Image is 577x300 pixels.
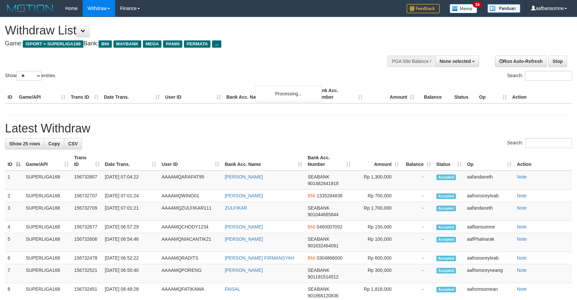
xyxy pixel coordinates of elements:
span: Accepted [436,256,456,261]
a: Show 25 rows [5,138,44,149]
select: Showentries [17,71,41,81]
h1: Withdraw List [5,24,378,37]
a: FAISAL [225,286,240,292]
input: Search: [525,71,572,81]
th: Balance: activate to sort column ascending [402,152,434,171]
span: ... [212,40,221,48]
span: Copy 0304866000 to clipboard [317,255,342,261]
th: Bank Acc. Name: activate to sort column ascending [222,152,305,171]
span: Accepted [436,268,456,274]
span: Copy 901191514512 to clipboard [308,274,338,279]
td: SUPERLIGA168 [23,264,71,283]
span: CSV [68,141,78,146]
span: BNI [308,255,315,261]
td: [DATE] 06:54:46 [102,233,159,252]
span: PANIN [163,40,182,48]
td: 156732709 [71,202,102,221]
td: [DATE] 07:01:21 [102,202,159,221]
span: SEABANK [308,174,330,179]
td: aafandaneth [465,171,514,190]
div: PGA Site Balance / [387,56,435,67]
a: Note [517,236,527,242]
th: ID: activate to sort column descending [5,152,23,171]
span: Accepted [436,206,456,211]
a: Stop [548,56,567,67]
td: SUPERLIGA168 [23,202,71,221]
th: Trans ID [68,84,101,103]
th: Status: activate to sort column ascending [434,152,465,171]
span: BNI [308,193,315,198]
th: Game/API [16,84,68,103]
td: aafandaneth [465,202,514,221]
span: SEABANK [308,268,330,273]
img: panduan.png [487,4,520,13]
td: - [402,264,434,283]
a: Copy [44,138,64,149]
span: SEABANK [308,236,330,242]
td: Rp 300,000 [353,264,402,283]
a: Note [517,174,527,179]
label: Search: [507,138,572,148]
td: - [402,202,434,221]
td: AAAAMQZULFIKAR111 [159,202,222,221]
img: Button%20Memo.svg [450,4,477,13]
a: [PERSON_NAME] [225,236,263,242]
span: BNI [99,40,111,48]
a: [PERSON_NAME] [225,268,263,273]
span: BNI [308,224,315,229]
td: 5 [5,233,23,252]
th: Action [514,152,572,171]
td: AAAAMQCHODY1234 [159,221,222,233]
span: Accepted [436,193,456,199]
span: Accepted [436,237,456,242]
td: Rp 100,000 [353,233,402,252]
a: CSV [64,138,82,149]
a: [PERSON_NAME] [225,174,263,179]
span: Copy 0460007002 to clipboard [317,224,342,229]
th: Date Trans. [101,84,162,103]
td: 156732677 [71,221,102,233]
a: Run Auto-Refresh [495,56,547,67]
h4: Game: Bank: [5,40,378,47]
a: Note [517,224,527,229]
span: Copy 901868120836 to clipboard [308,293,338,298]
td: Rp 1,300,000 [353,171,402,190]
td: AAAAMQRADITS [159,252,222,264]
th: Amount: activate to sort column ascending [353,152,402,171]
a: [PERSON_NAME] FIRMANSYAH [225,255,294,261]
td: AAAAMQPORENG [159,264,222,283]
h1: Latest Withdraw [5,122,572,135]
td: Rp 150,000 [353,221,402,233]
a: Note [517,205,527,211]
a: Note [517,268,527,273]
th: Bank Acc. Name [224,84,313,103]
img: MOTION_logo.png [5,3,55,13]
a: Note [517,255,527,261]
th: Status [452,84,476,103]
td: [DATE] 06:57:29 [102,221,159,233]
td: aafhonsreyneang [465,264,514,283]
td: 7 [5,264,23,283]
td: - [402,190,434,202]
td: AAAAMQARAFAT95 [159,171,222,190]
td: 2 [5,190,23,202]
span: SEABANK [308,286,330,292]
span: Copy 1335284836 to clipboard [317,193,342,198]
td: aafPhalnarak [465,233,514,252]
img: Feedback.jpg [407,4,440,13]
th: Game/API: activate to sort column ascending [23,152,71,171]
button: None selected [435,56,479,67]
span: Accepted [436,287,456,292]
span: Show 25 rows [9,141,40,146]
th: Trans ID: activate to sort column ascending [71,152,102,171]
td: 156732478 [71,252,102,264]
span: Copy 901482841918 to clipboard [308,181,338,186]
td: [DATE] 07:01:24 [102,190,159,202]
td: - [402,233,434,252]
td: - [402,221,434,233]
th: Op [476,84,510,103]
th: Bank Acc. Number [313,84,365,103]
span: Copy 901632464091 to clipboard [308,243,338,248]
td: aafnonsreyleab [465,190,514,202]
span: Copy 901044665844 to clipboard [308,212,338,217]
